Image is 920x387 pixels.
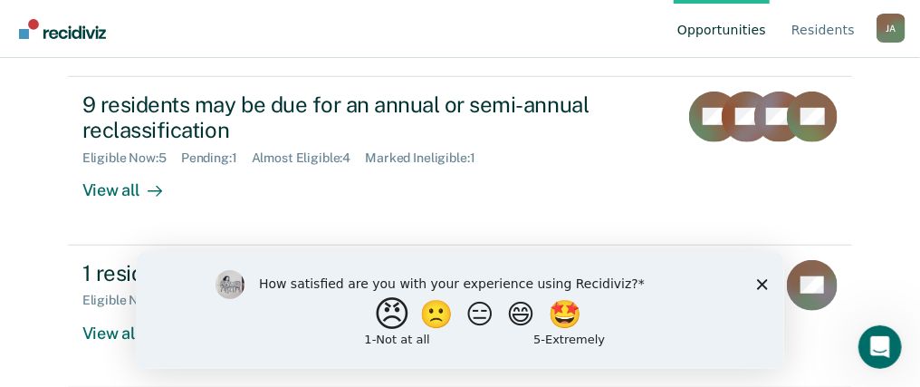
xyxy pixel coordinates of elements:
[19,19,106,39] img: Recidiviz
[136,252,784,369] iframe: Survey by Kim from Recidiviz
[82,308,184,343] div: View all
[858,325,902,369] iframe: Intercom live chat
[877,14,906,43] button: Profile dropdown button
[82,166,184,201] div: View all
[365,150,489,166] div: Marked Ineligible : 1
[82,260,718,286] div: 1 resident may be eligible for Medium Trustee Status
[82,92,664,144] div: 9 residents may be due for an annual or semi-annual reclassification
[68,77,852,246] a: 9 residents may be due for an annual or semi-annual reclassificationEligible Now:5Pending:1Almost...
[252,150,366,166] div: Almost Eligible : 4
[82,293,178,308] div: Eligible Now : 1
[181,150,252,166] div: Pending : 1
[82,150,181,166] div: Eligible Now : 5
[877,14,906,43] div: J A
